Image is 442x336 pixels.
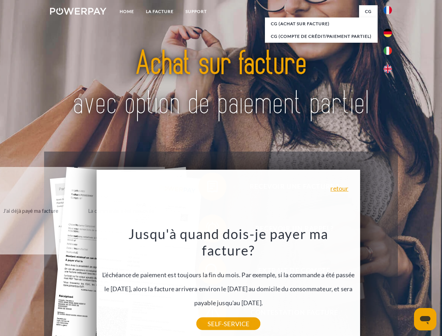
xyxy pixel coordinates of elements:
[101,225,356,259] h3: Jusqu'à quand dois-je payer ma facture?
[384,6,392,14] img: fr
[265,30,378,43] a: CG (Compte de crédit/paiement partiel)
[101,225,356,324] div: L'échéance de paiement est toujours la fin du mois. Par exemple, si la commande a été passée le [...
[359,5,378,18] a: CG
[265,17,378,30] a: CG (achat sur facture)
[384,29,392,37] img: de
[196,317,260,330] a: SELF-SERVICE
[384,47,392,55] img: it
[50,8,106,15] img: logo-powerpay-white.svg
[414,308,436,330] iframe: Bouton de lancement de la fenêtre de messagerie
[82,206,161,215] div: La commande a été renvoyée
[180,5,213,18] a: Support
[140,5,180,18] a: LA FACTURE
[67,34,375,134] img: title-powerpay_fr.svg
[384,65,392,73] img: en
[330,185,348,191] a: retour
[114,5,140,18] a: Home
